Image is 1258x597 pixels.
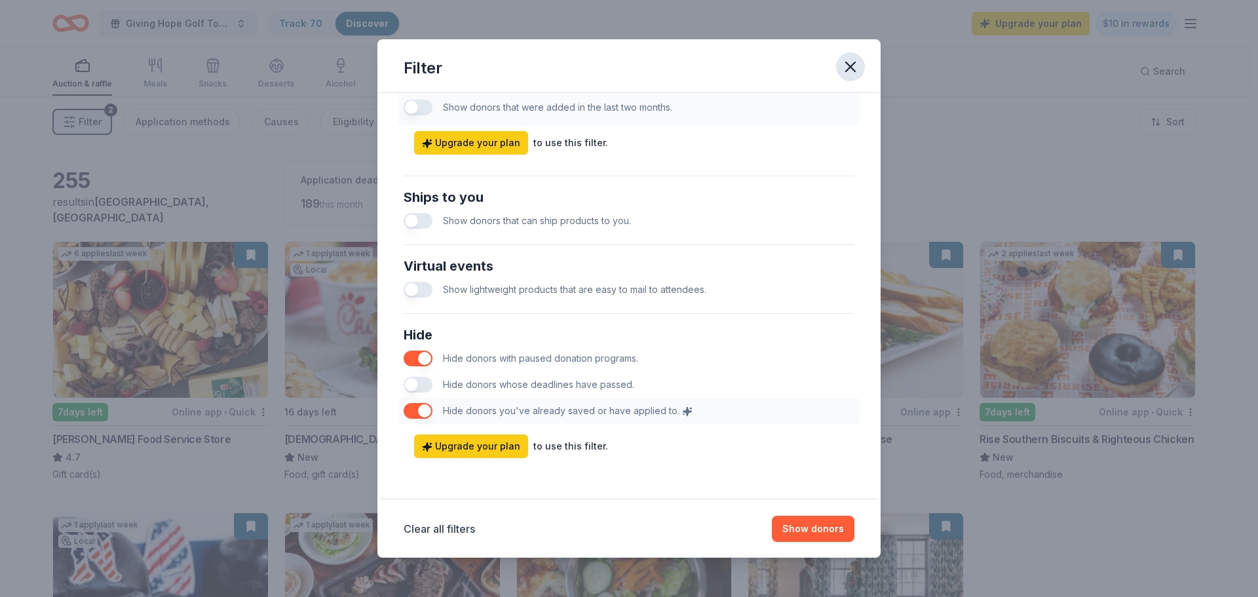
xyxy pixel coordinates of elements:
[414,131,528,155] a: Upgrade your plan
[414,434,528,458] a: Upgrade your plan
[404,256,854,277] div: Virtual events
[404,324,854,345] div: Hide
[443,215,631,226] span: Show donors that can ship products to you.
[533,438,608,454] div: to use this filter.
[422,438,520,454] span: Upgrade your plan
[404,521,475,537] button: Clear all filters
[533,135,608,151] div: to use this filter.
[404,58,442,79] div: Filter
[443,353,638,364] span: Hide donors with paused donation programs.
[422,135,520,151] span: Upgrade your plan
[443,284,706,295] span: Show lightweight products that are easy to mail to attendees.
[404,187,854,208] div: Ships to you
[772,516,854,542] button: Show donors
[443,379,634,390] span: Hide donors whose deadlines have passed.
